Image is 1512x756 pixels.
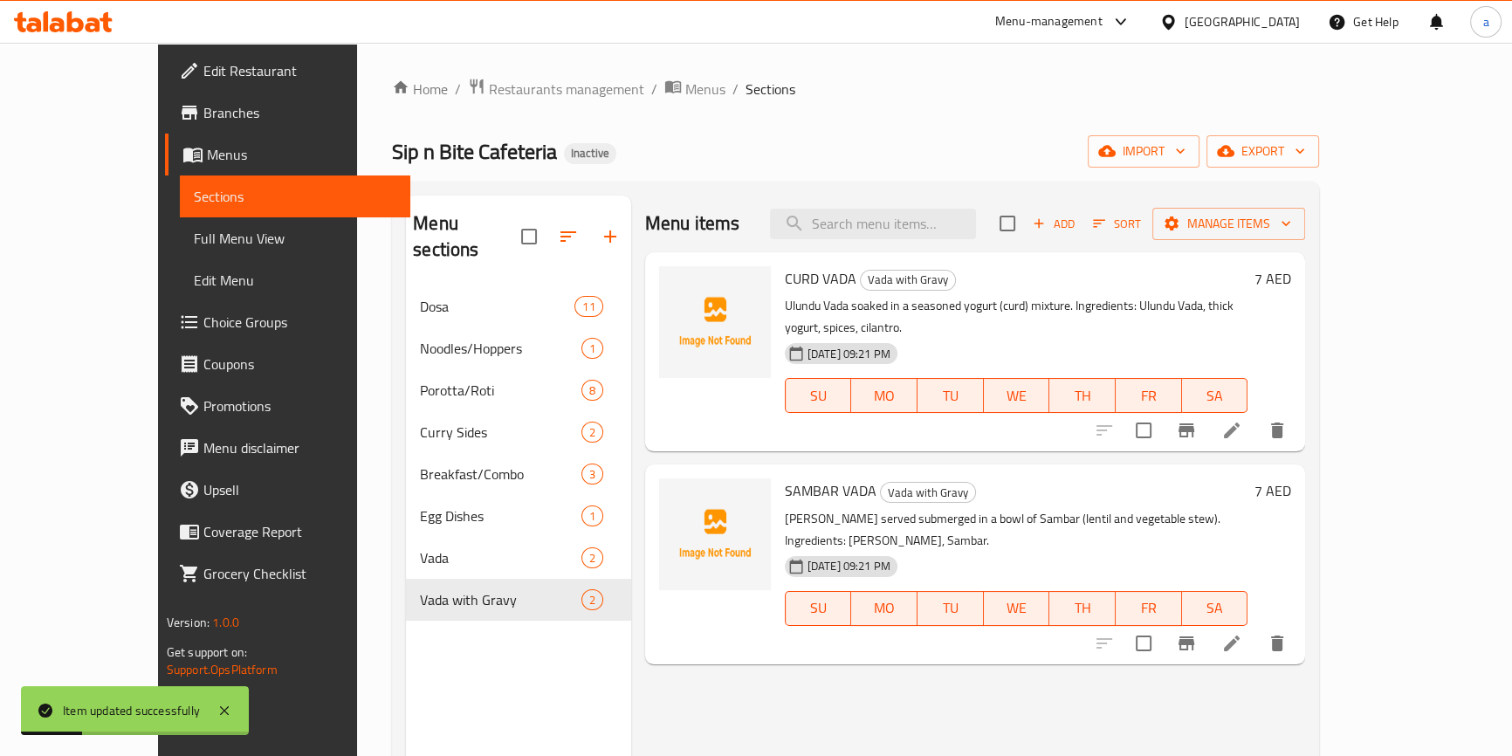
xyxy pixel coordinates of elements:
span: Noodles/Hoppers [420,338,581,359]
img: SAMBAR VADA [659,478,771,590]
span: 8 [582,382,602,399]
div: items [581,380,603,401]
div: Noodles/Hoppers1 [406,327,630,369]
button: MO [851,378,918,413]
li: / [455,79,461,100]
span: Manage items [1166,213,1291,235]
span: Full Menu View [194,228,396,249]
span: Edit Restaurant [203,60,396,81]
a: Home [392,79,448,100]
span: Egg Dishes [420,505,581,526]
button: WE [984,591,1050,626]
span: Vada with Gravy [881,483,975,503]
span: Sections [194,186,396,207]
a: Upsell [165,469,410,511]
a: Sections [180,175,410,217]
button: Add [1026,210,1082,237]
span: SU [793,595,845,621]
span: MO [858,595,911,621]
a: Coverage Report [165,511,410,553]
p: [PERSON_NAME] served submerged in a bowl of Sambar (lentil and vegetable stew). Ingredients: [PER... [785,508,1247,552]
span: Promotions [203,395,396,416]
a: Choice Groups [165,301,410,343]
p: Ulundu Vada soaked in a seasoned yogurt (curd) mixture. Ingredients: Ulundu Vada, thick yogurt, s... [785,295,1247,339]
span: TH [1056,383,1109,409]
span: [DATE] 09:21 PM [801,558,897,574]
button: TH [1049,591,1116,626]
div: items [581,547,603,568]
button: Branch-specific-item [1165,409,1207,451]
span: WE [991,383,1043,409]
span: Choice Groups [203,312,396,333]
span: Select to update [1125,412,1162,449]
span: Branches [203,102,396,123]
span: a [1482,12,1488,31]
span: Select all sections [511,218,547,255]
button: delete [1256,622,1298,664]
button: Manage items [1152,208,1305,240]
div: Vada with Gravy [860,270,956,291]
span: Edit Menu [194,270,396,291]
div: items [581,464,603,485]
button: delete [1256,409,1298,451]
button: TH [1049,378,1116,413]
div: Inactive [564,143,616,164]
span: SA [1189,383,1241,409]
span: Add [1030,214,1077,234]
div: Vada2 [406,537,630,579]
span: 2 [582,550,602,567]
a: Edit menu item [1221,633,1242,654]
span: TU [924,383,977,409]
span: SU [793,383,845,409]
button: SA [1182,591,1248,626]
img: CURD VADA [659,266,771,378]
button: MO [851,591,918,626]
div: [GEOGRAPHIC_DATA] [1185,12,1300,31]
button: Branch-specific-item [1165,622,1207,664]
span: Add item [1026,210,1082,237]
div: Dosa11 [406,285,630,327]
span: 3 [582,466,602,483]
a: Support.OpsPlatform [167,658,278,681]
div: items [581,338,603,359]
span: CURD VADA [785,265,856,292]
div: Vada with Gravy [880,482,976,503]
span: Dosa [420,296,574,317]
h2: Menu items [645,210,740,237]
span: 1 [582,340,602,357]
span: [DATE] 09:21 PM [801,346,897,362]
span: TU [924,595,977,621]
span: Sort items [1082,210,1152,237]
span: export [1220,141,1305,162]
span: Restaurants management [489,79,644,100]
nav: breadcrumb [392,78,1319,100]
button: Sort [1089,210,1145,237]
span: Sip n Bite Cafeteria [392,132,557,171]
a: Branches [165,92,410,134]
span: Select to update [1125,625,1162,662]
button: SU [785,378,852,413]
button: FR [1116,591,1182,626]
div: items [574,296,602,317]
span: Coverage Report [203,521,396,542]
span: Vada with Gravy [420,589,581,610]
h6: 7 AED [1254,478,1291,503]
span: SA [1189,595,1241,621]
span: Menu disclaimer [203,437,396,458]
span: Porotta/Roti [420,380,581,401]
span: Curry Sides [420,422,581,443]
span: Grocery Checklist [203,563,396,584]
span: Get support on: [167,641,247,663]
button: TU [918,591,984,626]
a: Menu disclaimer [165,427,410,469]
div: items [581,422,603,443]
a: Full Menu View [180,217,410,259]
span: 2 [582,592,602,608]
span: WE [991,595,1043,621]
span: Inactive [564,146,616,161]
div: Curry Sides2 [406,411,630,453]
div: items [581,589,603,610]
